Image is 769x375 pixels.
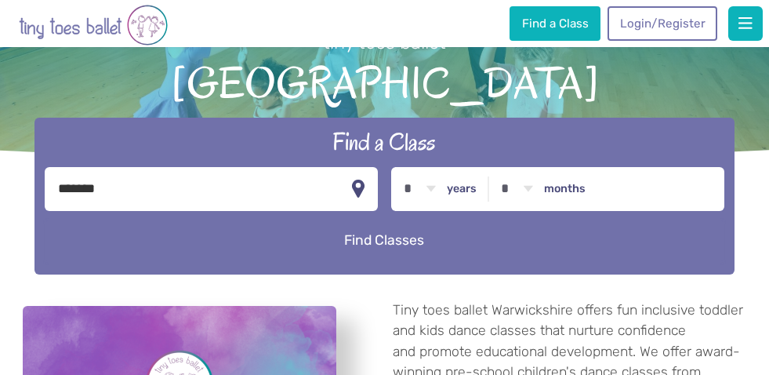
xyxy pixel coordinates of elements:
span: [GEOGRAPHIC_DATA] [23,56,746,107]
button: Find Classes [45,219,724,263]
img: tiny toes ballet [19,3,168,47]
a: Login/Register [608,6,717,41]
label: months [544,182,586,196]
h2: Find a Class [45,126,724,158]
label: years [447,182,477,196]
a: Find a Class [510,6,600,41]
